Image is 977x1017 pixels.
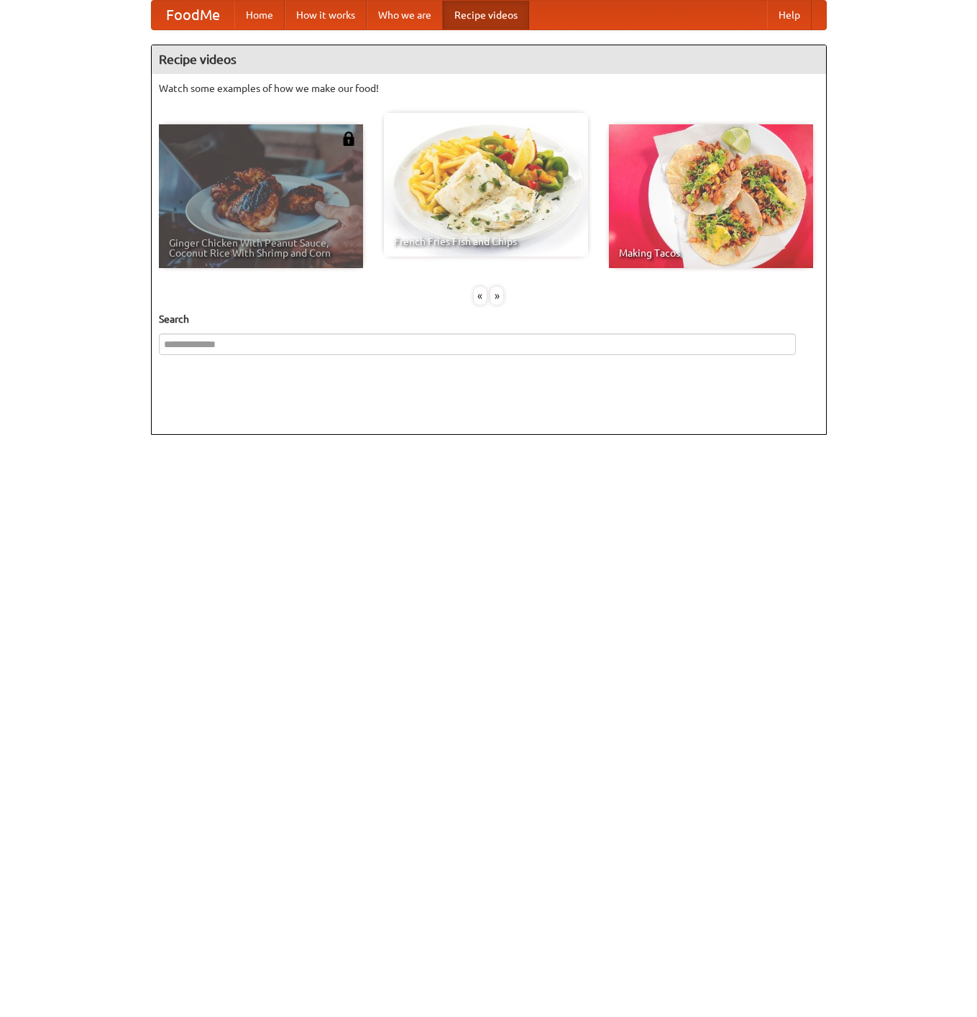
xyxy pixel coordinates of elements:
[234,1,285,29] a: Home
[341,132,356,146] img: 483408.png
[394,236,578,247] span: French Fries Fish and Chips
[367,1,443,29] a: Who we are
[159,312,819,326] h5: Search
[152,45,826,74] h4: Recipe videos
[474,287,487,305] div: «
[490,287,503,305] div: »
[384,113,588,257] a: French Fries Fish and Chips
[285,1,367,29] a: How it works
[152,1,234,29] a: FoodMe
[619,248,803,258] span: Making Tacos
[609,124,813,268] a: Making Tacos
[767,1,812,29] a: Help
[159,81,819,96] p: Watch some examples of how we make our food!
[443,1,529,29] a: Recipe videos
